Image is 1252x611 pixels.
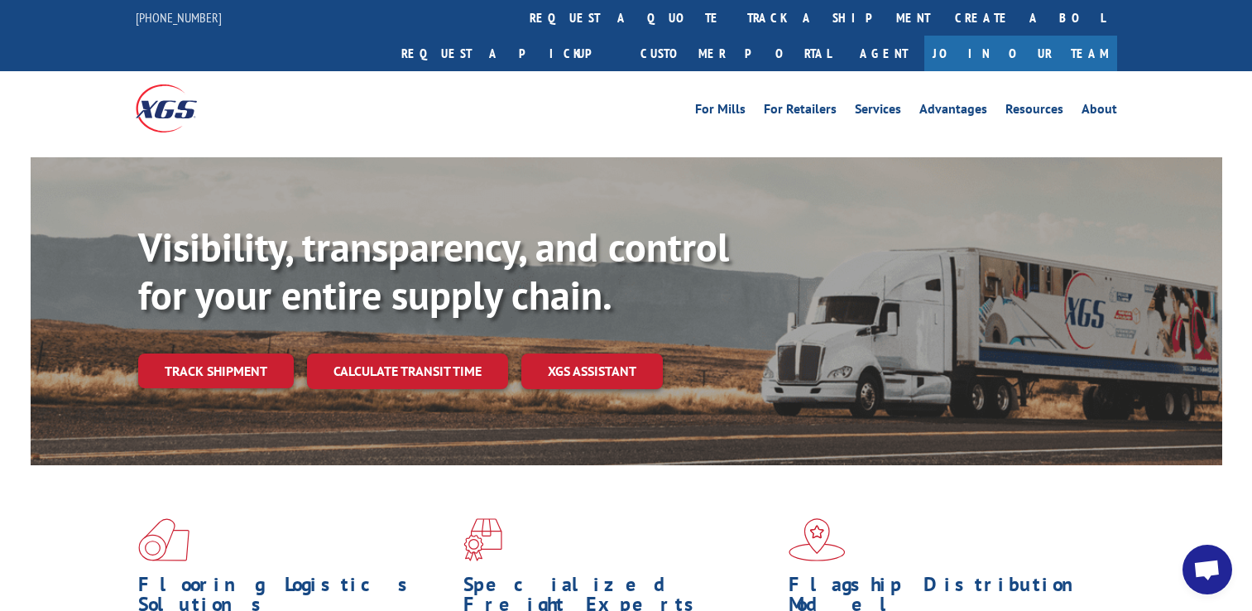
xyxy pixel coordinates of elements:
a: Agent [843,36,924,71]
a: [PHONE_NUMBER] [136,9,222,26]
a: Customer Portal [628,36,843,71]
img: xgs-icon-flagship-distribution-model-red [789,518,846,561]
a: Request a pickup [389,36,628,71]
a: Calculate transit time [307,354,508,389]
a: XGS ASSISTANT [521,354,663,389]
b: Visibility, transparency, and control for your entire supply chain. [138,221,729,320]
a: About [1082,103,1117,121]
a: Open chat [1182,545,1232,594]
a: Resources [1005,103,1063,121]
a: Advantages [919,103,987,121]
a: Services [855,103,901,121]
a: Track shipment [138,354,294,388]
img: xgs-icon-total-supply-chain-intelligence-red [138,518,189,561]
a: For Mills [695,103,746,121]
a: Join Our Team [924,36,1117,71]
a: For Retailers [764,103,837,121]
img: xgs-icon-focused-on-flooring-red [463,518,502,561]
